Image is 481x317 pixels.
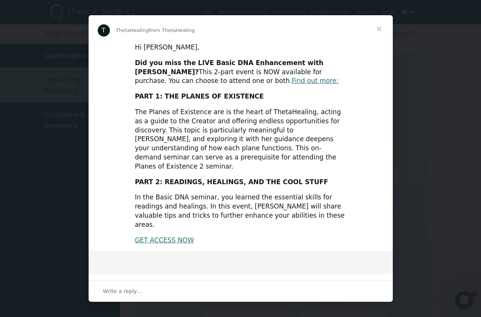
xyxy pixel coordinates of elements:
[292,77,338,84] a: Find out more:
[135,43,346,52] div: Hi [PERSON_NAME],
[135,236,194,244] a: GET ACCESS NOW
[135,59,324,76] b: Did you miss the LIVE Basic DNA Enhancement with [PERSON_NAME]?
[149,27,195,33] span: from ThetaHealing
[98,24,110,37] div: Profile image for ThetaHealing
[135,178,328,186] b: PART 2: READINGS, HEALINGS, AND THE COOL STUFF
[135,92,264,100] b: PART 1: THE PLANES OF EXISTENCE
[135,59,346,86] div: This 2-part event is NOW available for purchase. You can choose to attend one or both.
[135,108,346,171] div: The Planes of Existence are is the heart of ThetaHealing, acting as a guide to the Creator and of...
[135,193,346,229] div: In the Basic DNA seminar, you learned the essential skills for readings and healings. In this eve...
[365,15,393,43] span: Close
[116,27,149,33] span: ThetaHealing
[89,280,393,302] div: Open conversation and reply
[103,286,143,296] span: Write a reply…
